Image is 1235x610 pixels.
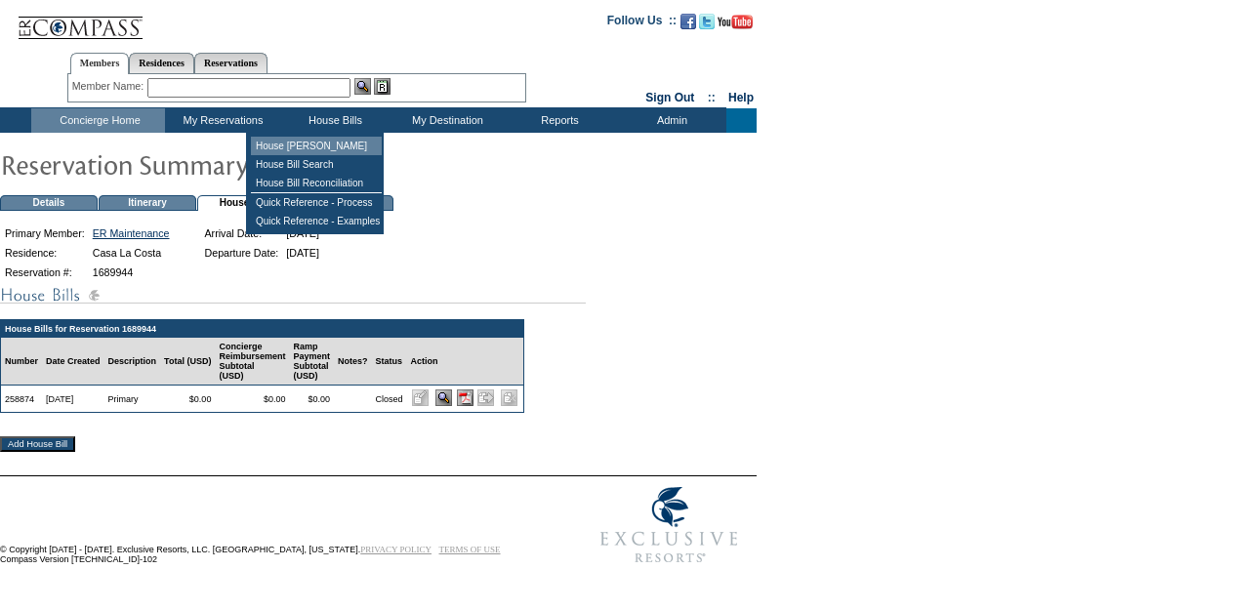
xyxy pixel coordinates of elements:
[202,244,282,262] td: Departure Date:
[251,212,382,230] td: Quick Reference - Examples
[194,53,268,73] a: Reservations
[457,389,473,406] img: b_pdf.gif
[251,193,382,212] td: Quick Reference - Process
[1,338,42,386] td: Number
[374,78,391,95] img: Reservations
[104,386,161,412] td: Primary
[99,195,196,211] td: Itinerary
[215,338,289,386] td: Concierge Reimbursement Subtotal (USD)
[277,108,390,133] td: House Bills
[160,386,215,412] td: $0.00
[502,108,614,133] td: Reports
[728,91,754,104] a: Help
[435,389,452,406] input: View
[160,338,215,386] td: Total (USD)
[2,244,88,262] td: Residence:
[202,224,282,242] td: Arrival Date:
[251,174,382,193] td: House Bill Reconciliation
[371,386,406,412] td: Closed
[165,108,277,133] td: My Reservations
[90,244,173,262] td: Casa La Costa
[197,195,295,211] td: House Bills
[501,389,517,406] img: Delete
[289,338,334,386] td: Ramp Payment Subtotal (USD)
[718,15,753,29] img: Subscribe to our YouTube Channel
[699,20,715,31] a: Follow us on Twitter
[2,224,88,242] td: Primary Member:
[645,91,694,104] a: Sign Out
[42,386,104,412] td: [DATE]
[614,108,726,133] td: Admin
[72,78,147,95] div: Member Name:
[283,244,322,262] td: [DATE]
[718,20,753,31] a: Subscribe to our YouTube Channel
[360,545,432,554] a: PRIVACY POLICY
[334,338,372,386] td: Notes?
[215,386,289,412] td: $0.00
[406,338,522,386] td: Action
[93,227,170,239] a: ER Maintenance
[129,53,194,73] a: Residences
[477,389,494,406] img: Submit for Processing
[412,389,429,406] img: Edit
[90,264,173,281] td: 1689944
[390,108,502,133] td: My Destination
[1,320,523,338] td: House Bills for Reservation 1689944
[680,20,696,31] a: Become our fan on Facebook
[42,338,104,386] td: Date Created
[680,14,696,29] img: Become our fan on Facebook
[371,338,406,386] td: Status
[70,53,130,74] a: Members
[607,12,677,35] td: Follow Us ::
[2,264,88,281] td: Reservation #:
[354,78,371,95] img: View
[1,386,42,412] td: 258874
[582,476,757,574] img: Exclusive Resorts
[31,108,165,133] td: Concierge Home
[251,137,382,155] td: House [PERSON_NAME]
[439,545,501,554] a: TERMS OF USE
[708,91,716,104] span: ::
[104,338,161,386] td: Description
[289,386,334,412] td: $0.00
[251,155,382,174] td: House Bill Search
[699,14,715,29] img: Follow us on Twitter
